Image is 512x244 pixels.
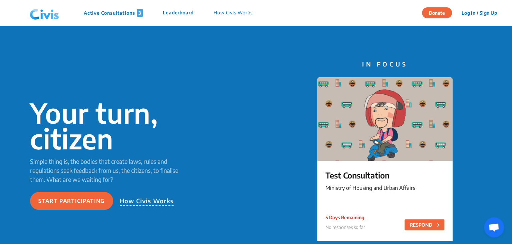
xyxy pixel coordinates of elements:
p: How Civis Works [120,196,174,206]
button: RESPOND [405,219,444,230]
p: Ministry of Housing and Urban Affairs [325,184,444,192]
span: No responses so far [325,224,365,230]
p: How Civis Works [214,9,253,17]
p: 5 Days Remaining [325,214,365,221]
button: Donate [422,7,452,18]
p: Active Consultations [84,9,143,17]
p: IN FOCUS [317,59,453,69]
button: Log In / Sign Up [457,8,501,18]
p: Your turn, citizen [30,100,188,151]
a: Open chat [484,217,504,237]
p: Simple thing is, the bodies that create laws, rules and regulations seek feedback from us, the ci... [30,157,188,184]
p: Test Consultation [325,169,444,181]
a: Donate [422,9,457,16]
span: 3 [137,9,143,17]
button: Start participating [30,192,113,210]
p: Leaderboard [163,9,194,17]
img: navlogo.png [27,3,62,23]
